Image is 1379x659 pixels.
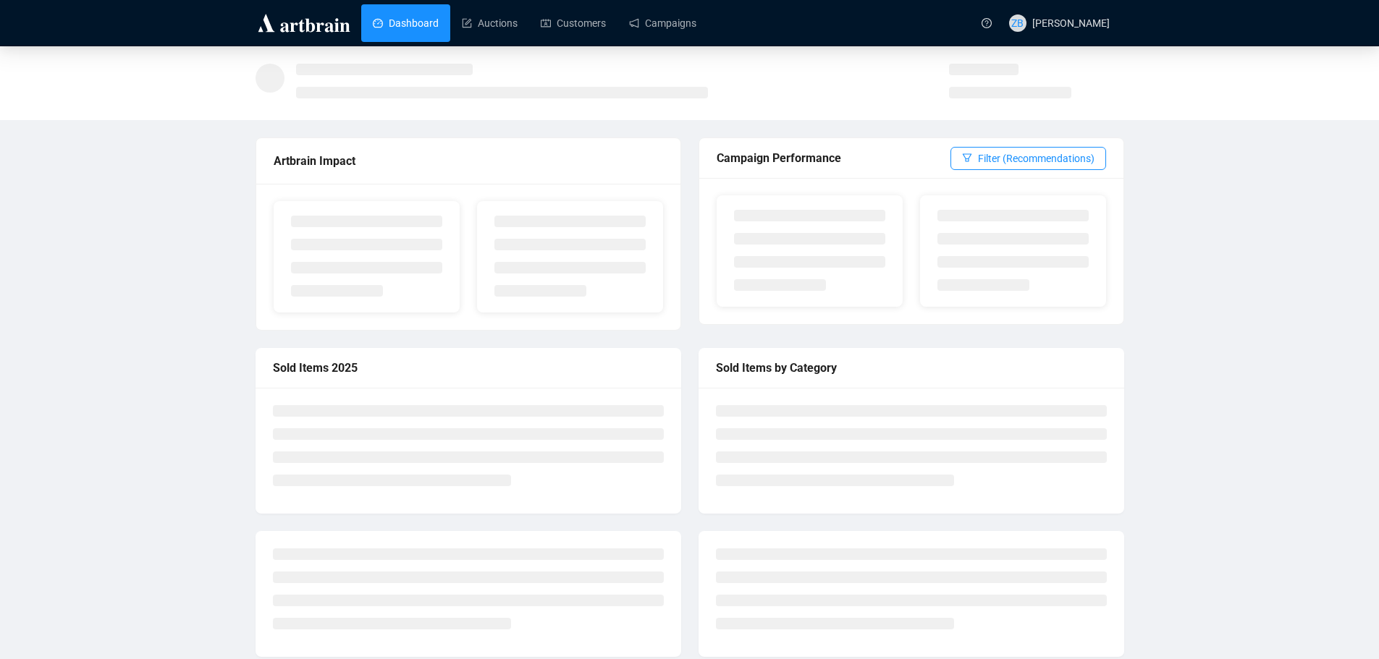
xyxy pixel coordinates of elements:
[717,149,950,167] div: Campaign Performance
[978,150,1095,166] span: Filter (Recommendations)
[1011,15,1024,31] span: ZB
[629,4,696,42] a: Campaigns
[256,12,353,35] img: logo
[462,4,518,42] a: Auctions
[716,359,1107,377] div: Sold Items by Category
[273,359,664,377] div: Sold Items 2025
[982,18,992,28] span: question-circle
[274,152,663,170] div: Artbrain Impact
[1032,17,1110,29] span: [PERSON_NAME]
[373,4,439,42] a: Dashboard
[950,147,1106,170] button: Filter (Recommendations)
[541,4,606,42] a: Customers
[962,153,972,163] span: filter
